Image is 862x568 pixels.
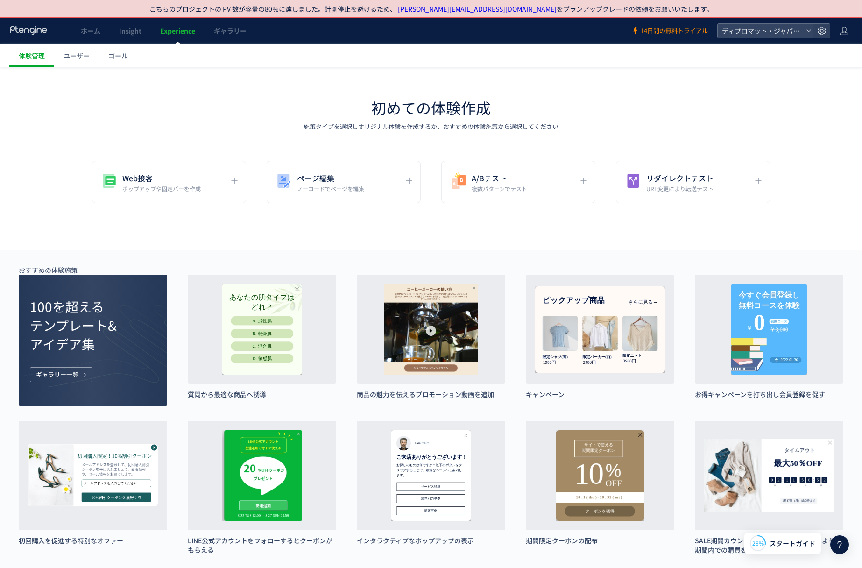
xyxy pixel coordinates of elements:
h3: 質問から最適な商品へ誘導 [188,390,336,399]
p: こちらのプロジェクトの PV 数が容量の80％に達しました。計測停止を避けるため、 [149,4,713,14]
p: 施策タイプを選択しオリジナル体験を作成するか、おすすめの体験施策から選択してください [304,122,558,131]
button: ギャラリー一覧 [30,367,92,382]
h3: 期間限定クーポンの配布 [526,536,674,545]
p: ノーコードでページを編集 [297,185,364,192]
h5: Web接客 [122,171,201,185]
h5: ページ編集 [297,171,364,185]
h3: インタラクティブなポップアップの表示 [357,536,505,545]
span: 28% [752,539,764,547]
h2: 100を超える テンプレート& アイデア集 [30,297,123,353]
h3: キャンペーン [526,390,674,399]
h3: 初回購入を促進する特別なオファー [19,536,167,545]
p: 複数パターンでテスト [472,185,527,192]
span: ゴール [108,51,128,60]
h3: 商品の魅力を伝えるプロモーション動画を追加 [357,390,505,399]
a: [PERSON_NAME][EMAIL_ADDRESS][DOMAIN_NAME] [398,4,557,14]
p: おすすめの体験施策 [19,265,78,275]
h3: LINE公式アカウントをフォローするとクーポンがもらえる [188,536,336,554]
span: ディプロマット・ジャパン株式会社 [719,24,802,38]
span: ギャラリー一覧 [36,367,78,382]
span: 体験管理 [19,51,45,60]
span: Insight [119,26,141,35]
h3: お得キャンペーンを打ち出し会員登録を促す [695,390,843,399]
span: をプランアップグレードの依頼をお願いいたします。 [396,4,713,14]
span: ギャラリー [214,26,247,35]
a: 14日間の無料トライアル [631,27,708,35]
h5: A/Bテスト [472,171,527,185]
span: ホーム [81,26,100,35]
h3: SALE期間カウントダウンで訴求することにより、期間内での購買を促す➁ [695,536,843,554]
span: スタートガイド [770,539,815,548]
span: 14日間の無料トライアル [641,27,708,35]
span: ユーザー [64,51,90,60]
span: Experience [160,26,195,35]
h1: 初めての体験作成 [371,97,491,119]
p: ポップアップや固定バーを作成 [122,185,201,192]
p: URL変更により転送テスト [646,185,714,192]
h5: リダイレクトテスト [646,171,714,185]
